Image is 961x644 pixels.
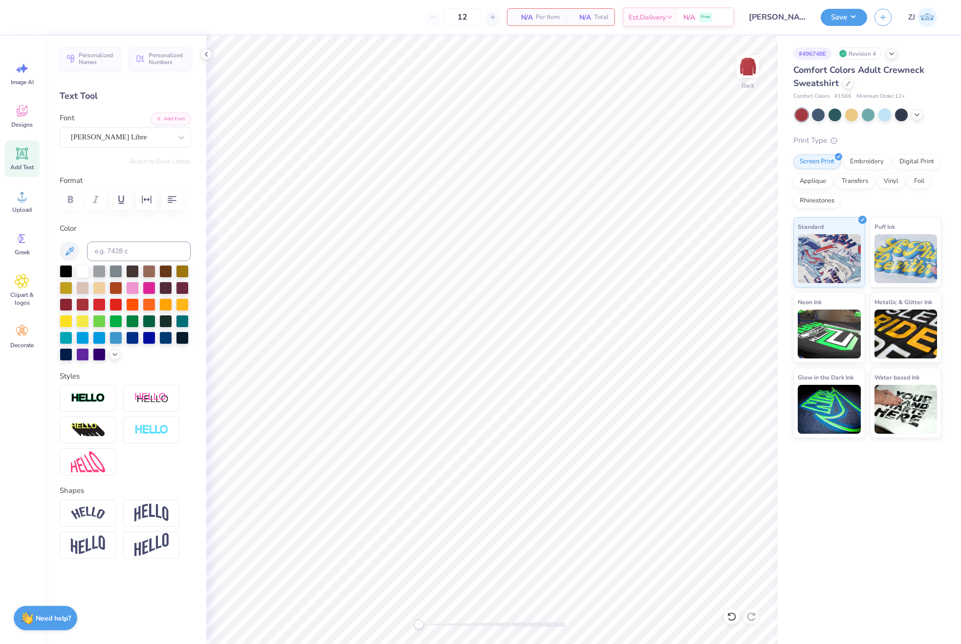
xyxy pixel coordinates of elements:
button: Personalized Numbers [130,47,191,70]
img: Free Distort [71,451,105,472]
span: Minimum Order: 12 + [856,92,905,101]
div: Transfers [835,174,874,189]
img: Stroke [71,393,105,404]
a: ZJ [904,7,941,27]
span: Image AI [11,78,34,86]
span: Est. Delivery [629,12,666,22]
span: Personalized Numbers [149,52,185,66]
div: Text Tool [60,89,191,103]
span: Comfort Colors [793,92,830,101]
div: Vinyl [877,174,905,189]
span: Clipart & logos [6,291,38,307]
img: Arc [71,507,105,520]
div: Back [742,81,754,90]
img: 3D Illusion [71,422,105,438]
button: Personalized Names [60,47,121,70]
img: Standard [798,234,861,283]
label: Color [60,223,191,234]
img: Shadow [134,392,169,404]
img: Arch [134,504,169,522]
label: Format [60,175,191,186]
div: Digital Print [893,155,940,169]
div: Rhinestones [793,194,841,208]
span: Per Item [536,12,560,22]
input: e.g. 7428 c [87,242,191,261]
button: Add Font [151,112,191,125]
span: N/A [571,12,591,22]
img: Metallic & Glitter Ink [874,310,938,358]
span: Neon Ink [798,297,822,307]
span: Decorate [10,341,34,349]
span: Greek [15,248,30,256]
div: # 496748E [793,47,831,60]
img: Back [738,57,758,76]
button: Switch to Greek Letters [130,157,191,165]
input: Untitled Design [742,7,813,27]
span: ZJ [908,12,915,23]
span: # 1566 [834,92,852,101]
img: Rise [134,533,169,557]
img: Puff Ink [874,234,938,283]
label: Shapes [60,485,84,496]
span: Metallic & Glitter Ink [874,297,932,307]
img: Neon Ink [798,310,861,358]
input: – – [443,8,481,26]
span: Upload [12,206,32,214]
label: Font [60,112,74,124]
img: Flag [71,535,105,555]
div: Foil [908,174,931,189]
div: Revision 4 [836,47,881,60]
label: Styles [60,371,80,382]
img: Glow in the Dark Ink [798,385,861,434]
span: Comfort Colors Adult Crewneck Sweatshirt [793,64,924,89]
img: Water based Ink [874,385,938,434]
span: Free [701,14,710,21]
span: N/A [513,12,533,22]
button: Save [821,9,867,26]
div: Embroidery [844,155,890,169]
span: Puff Ink [874,222,895,232]
div: Print Type [793,135,941,146]
span: Personalized Names [79,52,115,66]
div: Applique [793,174,832,189]
span: N/A [683,12,695,22]
img: Negative Space [134,424,169,436]
div: Accessibility label [414,620,424,629]
span: Add Text [10,163,34,171]
span: Water based Ink [874,372,919,382]
span: Standard [798,222,824,232]
strong: Need help? [36,614,71,623]
span: Total [594,12,609,22]
img: Zhor Junavee Antocan [917,7,937,27]
div: Screen Print [793,155,841,169]
span: Designs [11,121,33,129]
span: Glow in the Dark Ink [798,372,853,382]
